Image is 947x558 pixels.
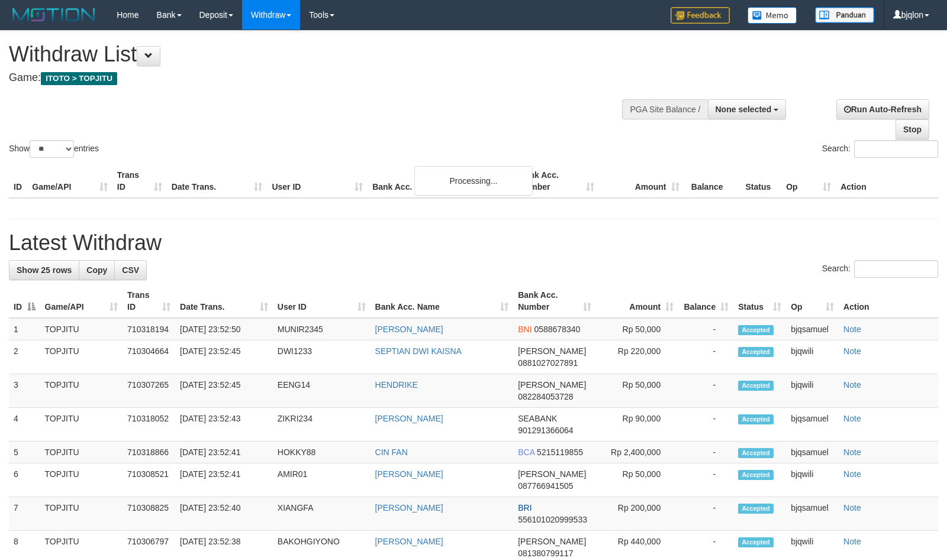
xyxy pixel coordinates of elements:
[40,284,123,318] th: Game/API: activate to sort column ascending
[518,549,573,558] span: Copy 081380799117 to clipboard
[273,442,371,463] td: HOKKY88
[839,284,938,318] th: Action
[273,408,371,442] td: ZIKRI234
[622,99,707,119] div: PGA Site Balance /
[9,318,40,340] td: 1
[40,374,123,408] td: TOPJITU
[123,374,175,408] td: 710307265
[518,515,587,524] span: Copy 556101020999533 to clipboard
[9,43,620,66] h1: Withdraw List
[596,497,679,531] td: Rp 200,000
[375,537,443,546] a: [PERSON_NAME]
[375,414,443,423] a: [PERSON_NAME]
[9,164,27,198] th: ID
[843,469,861,479] a: Note
[684,164,741,198] th: Balance
[518,503,532,512] span: BRI
[371,284,514,318] th: Bank Acc. Name: activate to sort column ascending
[175,340,273,374] td: [DATE] 23:52:45
[368,164,514,198] th: Bank Acc. Name
[175,318,273,340] td: [DATE] 23:52:50
[273,318,371,340] td: MUNIR2345
[273,463,371,497] td: AMIR01
[112,164,167,198] th: Trans ID
[40,408,123,442] td: TOPJITU
[843,447,861,457] a: Note
[843,346,861,356] a: Note
[781,164,836,198] th: Op
[273,340,371,374] td: DWI1233
[518,346,586,356] span: [PERSON_NAME]
[678,442,733,463] td: -
[786,340,839,374] td: bjqwili
[518,358,578,368] span: Copy 0881027027891 to clipboard
[738,470,774,480] span: Accepted
[518,481,573,491] span: Copy 087766941505 to clipboard
[9,374,40,408] td: 3
[733,284,786,318] th: Status: activate to sort column ascending
[175,497,273,531] td: [DATE] 23:52:40
[518,414,557,423] span: SEABANK
[596,284,679,318] th: Amount: activate to sort column ascending
[596,463,679,497] td: Rp 50,000
[596,318,679,340] td: Rp 50,000
[738,347,774,357] span: Accepted
[786,318,839,340] td: bjqsamuel
[375,380,418,390] a: HENDRIKE
[836,99,929,119] a: Run Auto-Refresh
[786,442,839,463] td: bjqsamuel
[678,497,733,531] td: -
[854,260,938,278] input: Search:
[123,497,175,531] td: 710308825
[518,447,534,457] span: BCA
[175,442,273,463] td: [DATE] 23:52:41
[678,374,733,408] td: -
[518,392,573,401] span: Copy 082284053728 to clipboard
[273,374,371,408] td: EENG14
[518,426,573,435] span: Copy 901291366064 to clipboard
[786,497,839,531] td: bjqsamuel
[786,374,839,408] td: bjqwili
[678,340,733,374] td: -
[273,284,371,318] th: User ID: activate to sort column ascending
[678,318,733,340] td: -
[123,463,175,497] td: 710308521
[40,318,123,340] td: TOPJITU
[786,408,839,442] td: bjqsamuel
[17,265,72,275] span: Show 25 rows
[738,325,774,335] span: Accepted
[843,325,861,334] a: Note
[114,260,147,280] a: CSV
[534,325,580,334] span: Copy 0588678340 to clipboard
[9,140,99,158] label: Show entries
[678,284,733,318] th: Balance: activate to sort column ascending
[375,325,443,334] a: [PERSON_NAME]
[375,346,462,356] a: SEPTIAN DWI KAISNA
[748,7,797,24] img: Button%20Memo.svg
[123,284,175,318] th: Trans ID: activate to sort column ascending
[822,260,938,278] label: Search:
[815,7,874,23] img: panduan.png
[854,140,938,158] input: Search:
[267,164,368,198] th: User ID
[9,442,40,463] td: 5
[175,374,273,408] td: [DATE] 23:52:45
[375,469,443,479] a: [PERSON_NAME]
[79,260,115,280] a: Copy
[123,340,175,374] td: 710304664
[9,284,40,318] th: ID: activate to sort column descending
[122,265,139,275] span: CSV
[738,414,774,424] span: Accepted
[843,380,861,390] a: Note
[175,408,273,442] td: [DATE] 23:52:43
[741,164,782,198] th: Status
[843,537,861,546] a: Note
[843,414,861,423] a: Note
[836,164,938,198] th: Action
[9,408,40,442] td: 4
[822,140,938,158] label: Search:
[716,105,772,114] span: None selected
[843,503,861,512] a: Note
[41,72,117,85] span: ITOTO > TOPJITU
[27,164,112,198] th: Game/API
